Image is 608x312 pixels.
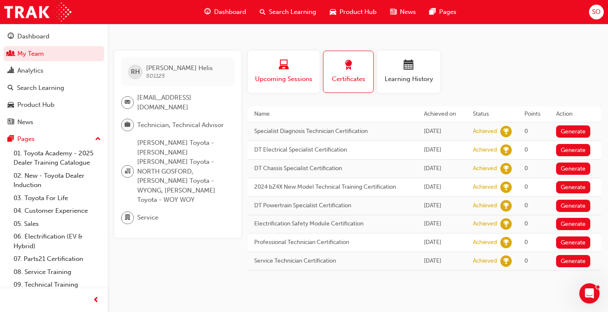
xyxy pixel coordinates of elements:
button: Generate [556,218,591,230]
span: pages-icon [429,7,436,17]
button: Learning History [377,51,440,93]
span: organisation-icon [125,166,130,177]
span: Service [137,213,158,222]
span: 0 [524,146,528,153]
span: Thu Jun 30 2022 00:00:00 GMT+1000 (Australian Eastern Standard Time) [424,257,441,264]
button: Certificates [323,51,374,93]
a: 04. Customer Experience [10,204,104,217]
span: Technician, Technical Advisor [137,120,224,130]
span: Mon Nov 06 2023 17:34:25 GMT+1100 (Australian Eastern Daylight Time) [424,202,441,209]
span: 0 [524,128,528,135]
span: Wed Mar 06 2024 11:00:00 GMT+1100 (Australian Eastern Daylight Time) [424,183,441,190]
span: learningRecordVerb_ACHIEVE-icon [500,237,512,248]
span: learningRecordVerb_ACHIEVE-icon [500,144,512,156]
span: award-icon [343,60,353,71]
span: Search Learning [269,7,316,17]
a: My Team [3,46,104,62]
th: Action [550,106,601,122]
a: 02. New - Toyota Dealer Induction [10,169,104,192]
span: search-icon [8,84,14,92]
div: Achieved [473,257,497,265]
span: RH [131,67,140,77]
td: Professional Technician Certification [248,233,418,252]
span: News [400,7,416,17]
span: Dashboard [214,7,246,17]
span: car-icon [330,7,336,17]
div: Achieved [473,165,497,173]
div: Achieved [473,146,497,154]
span: 0 [524,220,528,227]
span: Thu Jun 30 2022 00:00:00 GMT+1000 (Australian Eastern Standard Time) [424,239,441,246]
span: guage-icon [204,7,211,17]
a: search-iconSearch Learning [253,3,323,21]
a: 03. Toyota For Life [10,192,104,205]
button: Generate [556,200,591,212]
span: email-icon [125,97,130,108]
span: department-icon [125,212,130,223]
span: pages-icon [8,136,14,143]
img: Trak [4,3,71,22]
span: 0 [524,257,528,264]
span: Certificates [330,74,367,84]
a: guage-iconDashboard [198,3,253,21]
td: DT Electrical Specialist Certification [248,141,418,159]
div: Achieved [473,183,497,191]
a: car-iconProduct Hub [323,3,383,21]
a: Product Hub [3,97,104,113]
th: Status [467,106,518,122]
a: news-iconNews [383,3,423,21]
a: 05. Sales [10,217,104,231]
span: learningRecordVerb_ACHIEVE-icon [500,218,512,230]
span: up-icon [95,134,101,145]
span: news-icon [390,7,396,17]
span: learningRecordVerb_ACHIEVE-icon [500,126,512,137]
td: Service Technician Certification [248,252,418,271]
span: Learning History [383,74,434,84]
div: Product Hub [17,100,54,110]
div: Pages [17,134,35,144]
a: 08. Service Training [10,266,104,279]
span: search-icon [260,7,266,17]
span: Product Hub [339,7,377,17]
button: DashboardMy TeamAnalyticsSearch LearningProduct HubNews [3,27,104,131]
span: Pages [439,7,456,17]
td: 2024 bZ4X New Model Technical Training Certification [248,178,418,196]
span: [PERSON_NAME] Toyota - [PERSON_NAME] [PERSON_NAME] Toyota - NORTH GOSFORD, [PERSON_NAME] Toyota -... [137,138,228,205]
a: News [3,114,104,130]
a: Analytics [3,63,104,79]
span: people-icon [8,50,14,58]
div: Achieved [473,220,497,228]
span: news-icon [8,119,14,126]
a: 01. Toyota Academy - 2025 Dealer Training Catalogue [10,147,104,169]
div: Achieved [473,202,497,210]
span: guage-icon [8,33,14,41]
div: News [17,117,33,127]
a: Search Learning [3,80,104,96]
span: 0 [524,165,528,172]
button: Generate [556,236,591,249]
span: learningRecordVerb_ACHIEVE-icon [500,182,512,193]
button: Generate [556,255,591,267]
span: [EMAIL_ADDRESS][DOMAIN_NAME] [137,93,228,112]
td: Electrification Safety Module Certification [248,215,418,233]
span: Thu Jun 30 2022 22:28:35 GMT+1000 (Australian Eastern Standard Time) [424,220,441,227]
a: 09. Technical Training [10,278,104,291]
td: DT Chassis Specialist Certification [248,159,418,178]
button: Generate [556,181,591,193]
td: DT Powertrain Specialist Certification [248,196,418,215]
span: Thu Mar 14 2024 16:00:00 GMT+1100 (Australian Eastern Daylight Time) [424,165,441,172]
span: briefcase-icon [125,119,130,130]
span: Tue Oct 29 2024 08:30:00 GMT+1100 (Australian Eastern Daylight Time) [424,128,441,135]
span: [PERSON_NAME] Helis [146,64,213,72]
button: Pages [3,131,104,147]
span: laptop-icon [279,60,289,71]
a: pages-iconPages [423,3,463,21]
button: Generate [556,163,591,175]
button: Generate [556,144,591,156]
a: 06. Electrification (EV & Hybrid) [10,230,104,252]
span: learningRecordVerb_ACHIEVE-icon [500,200,512,212]
span: Tue Oct 29 2024 08:30:00 GMT+1100 (Australian Eastern Daylight Time) [424,146,441,153]
span: Upcoming Sessions [254,74,313,84]
a: Dashboard [3,29,104,44]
